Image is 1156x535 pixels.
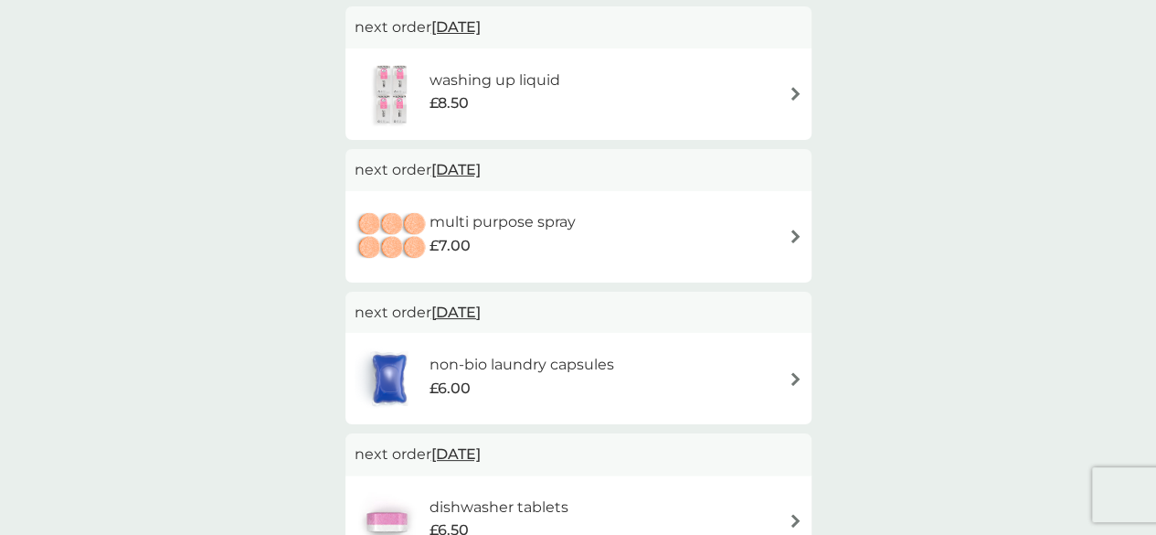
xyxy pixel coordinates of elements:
span: [DATE] [431,436,481,472]
p: next order [355,158,802,182]
img: arrow right [789,372,802,386]
span: [DATE] [431,152,481,187]
img: non-bio laundry capsules [355,347,424,411]
span: [DATE] [431,9,481,45]
img: multi purpose spray [355,205,430,269]
img: arrow right [789,514,802,528]
p: next order [355,301,802,325]
img: arrow right [789,230,802,243]
p: next order [355,16,802,39]
span: £7.00 [430,234,471,258]
h6: multi purpose spray [430,210,576,234]
p: next order [355,443,802,466]
img: washing up liquid [355,62,430,126]
h6: washing up liquid [430,69,560,92]
h6: non-bio laundry capsules [429,353,613,377]
span: [DATE] [431,294,481,330]
h6: dishwasher tablets [429,496,567,519]
span: £6.00 [429,377,470,401]
img: arrow right [789,87,802,101]
span: £8.50 [430,91,469,115]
